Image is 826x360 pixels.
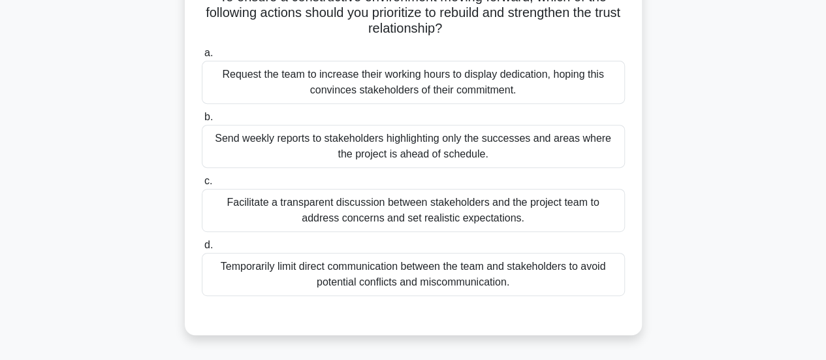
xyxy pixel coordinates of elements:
[202,189,625,232] div: Facilitate a transparent discussion between stakeholders and the project team to address concerns...
[204,175,212,186] span: c.
[202,253,625,296] div: Temporarily limit direct communication between the team and stakeholders to avoid potential confl...
[204,239,213,250] span: d.
[204,47,213,58] span: a.
[202,61,625,104] div: Request the team to increase their working hours to display dedication, hoping this convinces sta...
[204,111,213,122] span: b.
[202,125,625,168] div: Send weekly reports to stakeholders highlighting only the successes and areas where the project i...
